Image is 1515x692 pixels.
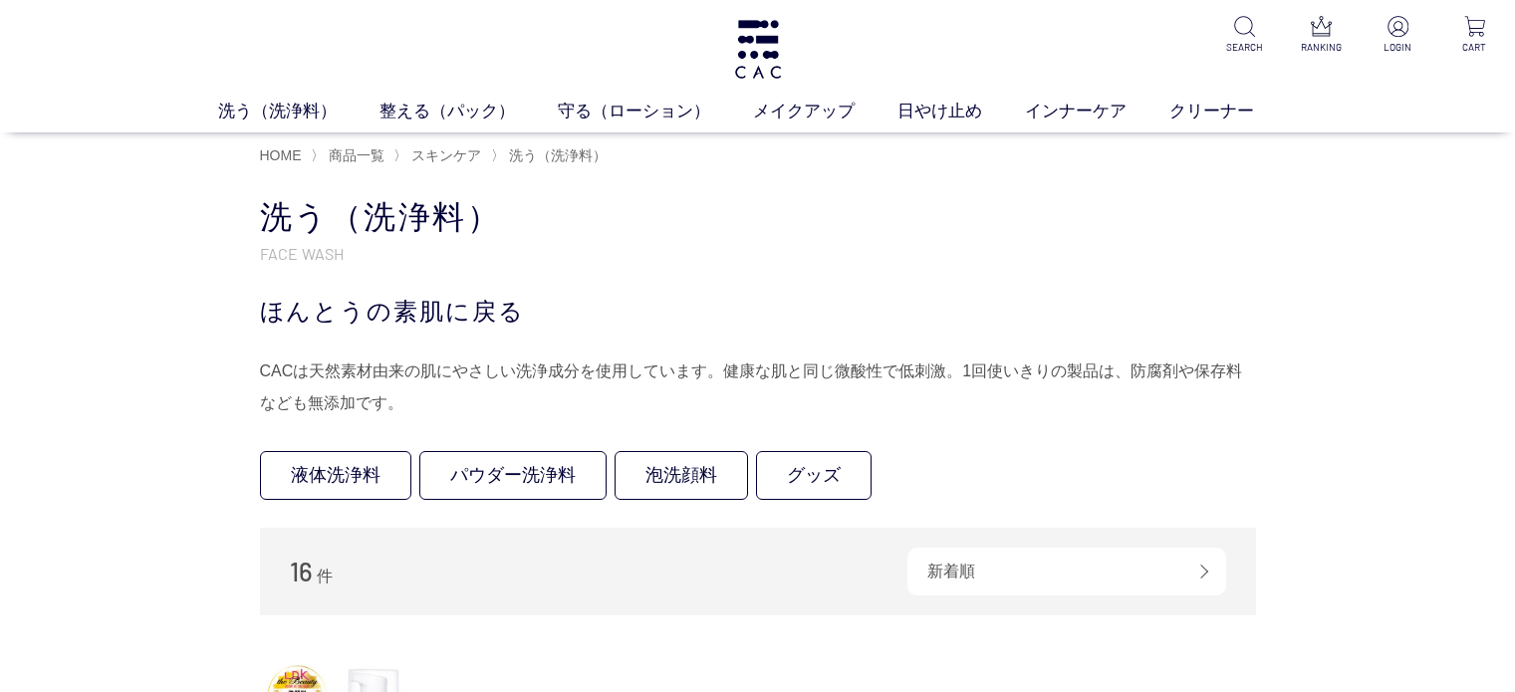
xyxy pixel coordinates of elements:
a: HOME [260,147,302,163]
span: スキンケア [411,147,481,163]
a: クリーナー [1169,99,1297,124]
div: CACは天然素材由来の肌にやさしい洗浄成分を使用しています。健康な肌と同じ微酸性で低刺激。1回使いきりの製品は、防腐剤や保存料なども無添加です。 [260,355,1256,419]
a: メイクアップ [753,99,897,124]
span: 件 [317,568,333,584]
img: logo [732,20,784,79]
a: LOGIN [1374,16,1422,55]
p: RANKING [1297,40,1346,55]
a: RANKING [1297,16,1346,55]
li: 〉 [491,146,612,165]
a: 泡洗顔料 [615,451,748,500]
a: パウダー洗浄料 [419,451,607,500]
a: 商品一覧 [325,147,384,163]
a: 整える（パック） [379,99,558,124]
a: インナーケア [1025,99,1169,124]
a: CART [1450,16,1499,55]
span: 商品一覧 [329,147,384,163]
p: CART [1450,40,1499,55]
div: 新着順 [907,548,1226,595]
li: 〉 [311,146,389,165]
li: 〉 [393,146,486,165]
a: スキンケア [407,147,481,163]
a: 洗う（洗浄料） [218,99,379,124]
p: LOGIN [1374,40,1422,55]
a: 液体洗浄料 [260,451,411,500]
a: 洗う（洗浄料） [505,147,607,163]
h1: 洗う（洗浄料） [260,196,1256,239]
p: SEARCH [1220,40,1269,55]
a: 守る（ローション） [558,99,753,124]
div: ほんとうの素肌に戻る [260,294,1256,330]
span: 16 [290,556,313,586]
a: SEARCH [1220,16,1269,55]
p: FACE WASH [260,243,1256,264]
a: 日やけ止め [897,99,1025,124]
span: 洗う（洗浄料） [509,147,607,163]
a: グッズ [756,451,872,500]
